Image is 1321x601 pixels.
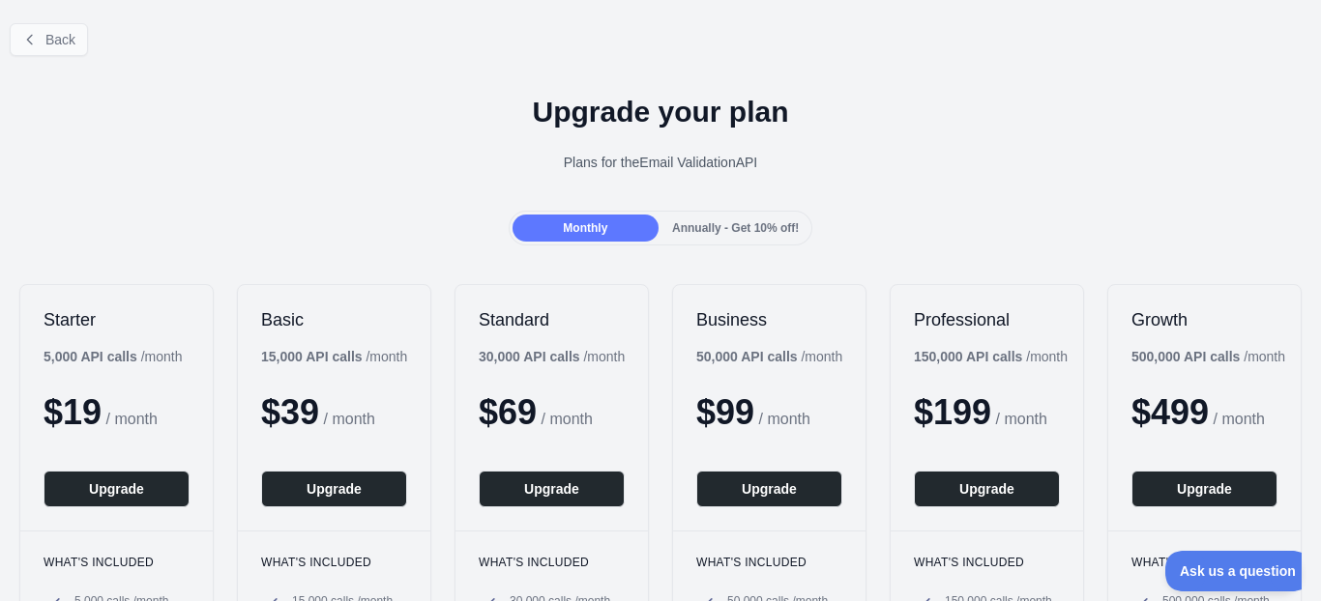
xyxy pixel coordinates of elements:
h2: Growth [1131,308,1277,331]
div: / month [1131,347,1285,366]
span: $ 499 [1131,392,1209,432]
div: / month [479,347,625,366]
b: 50,000 API calls [696,349,798,364]
b: 30,000 API calls [479,349,580,364]
span: $ 99 [696,392,754,432]
b: 500,000 API calls [1131,349,1240,364]
h2: Standard [479,308,625,331]
h2: Professional [914,308,1060,331]
div: / month [914,347,1068,366]
span: $ 199 [914,392,991,432]
div: / month [696,347,842,366]
h2: Business [696,308,842,331]
iframe: Toggle Customer Support [1165,551,1302,591]
span: $ 69 [479,392,537,432]
b: 150,000 API calls [914,349,1022,364]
